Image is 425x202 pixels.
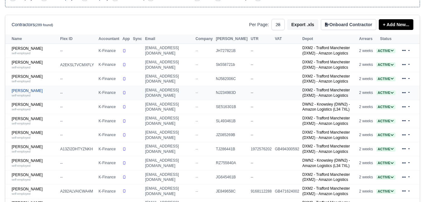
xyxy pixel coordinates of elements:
[358,142,375,156] td: 2 weeks
[302,144,350,154] a: DXM2 - Trafford Manchester (DXM2) - Amazon Logistics
[214,128,249,142] td: JZ085269B
[59,114,97,128] td: --
[301,34,357,44] th: Depot
[376,90,395,95] a: Active
[249,58,273,72] td: --
[249,128,273,142] td: --
[249,72,273,86] td: --
[12,173,57,182] a: [PERSON_NAME] self-employed
[12,89,57,98] a: [PERSON_NAME] self-employed
[376,175,395,179] a: Active
[12,117,57,126] a: [PERSON_NAME] self-employed
[249,44,273,58] td: --
[394,172,425,202] iframe: Chat Widget
[214,114,249,128] td: SL493461B
[214,142,249,156] td: TJ286441B
[358,114,375,128] td: 2 weeks
[196,189,198,193] span: --
[376,62,395,67] a: Active
[302,186,350,196] a: DXM2 - Trafford Manchester (DXM2) - Amazon Logistics
[376,77,395,81] a: Active
[376,189,395,194] span: Active
[302,60,350,70] a: DXM2 - Trafford Manchester (DXM2) - Amazon Logistics
[302,102,350,112] a: DWN2 - Knowsley (DWN2) - Amazon Logistics (L34 7XL)
[143,184,194,199] td: [EMAIL_ADDRESS][DOMAIN_NAME]
[143,58,194,72] td: [EMAIL_ADDRESS][DOMAIN_NAME]
[12,159,57,168] a: [PERSON_NAME] self-employed
[59,44,97,58] td: --
[376,161,395,165] a: Active
[358,44,375,58] td: 2 weeks
[143,86,194,100] td: [EMAIL_ADDRESS][DOMAIN_NAME]
[12,150,31,153] small: self-employed
[321,19,376,30] button: Onboard Contractor
[12,22,53,27] h6: Contractors
[143,128,194,142] td: [EMAIL_ADDRESS][DOMAIN_NAME]
[12,192,31,195] small: self-employed
[12,51,31,55] small: self-employed
[97,114,121,128] td: K-Finance
[214,34,249,44] th: [PERSON_NAME]
[376,49,395,53] a: Active
[214,100,249,114] td: SE516301B
[97,156,121,170] td: K-Finance
[214,156,249,170] td: RZ755840A
[249,156,273,170] td: --
[375,34,397,44] th: Status
[97,170,121,184] td: K-Finance
[97,34,121,44] th: Accountant
[143,34,194,44] th: Email
[302,88,350,98] a: DXM2 - Trafford Manchester (DXM2) - Amazon Logistics
[59,142,97,156] td: A13ZI2DHTYZNKH
[35,23,53,27] small: (289 found)
[143,142,194,156] td: [EMAIL_ADDRESS][DOMAIN_NAME]
[376,147,395,152] span: Active
[12,60,57,69] a: [PERSON_NAME] self-employed
[12,79,31,83] small: self-employed
[358,184,375,199] td: 2 weeks
[143,44,194,58] td: [EMAIL_ADDRESS][DOMAIN_NAME]
[214,86,249,100] td: NJ234983D
[143,114,194,128] td: [EMAIL_ADDRESS][DOMAIN_NAME]
[196,49,198,53] span: --
[376,133,395,137] a: Active
[97,142,121,156] td: K-Finance
[379,19,413,30] a: + Add New...
[12,107,31,111] small: self-employed
[302,46,350,55] a: DXM2 - Trafford Manchester (DXM2) - Amazon Logistics
[302,158,350,168] a: DWN2 - Knowsley (DWN2) - Amazon Logistics (L34 7XL)
[376,189,395,193] a: Active
[196,147,198,151] span: --
[273,184,301,199] td: GB471624002
[194,34,215,44] th: Company
[196,90,198,95] span: --
[214,184,249,199] td: JE849658C
[302,74,350,84] a: DXM2 - Trafford Manchester (DXM2) - Amazon Logistics
[196,62,198,67] span: --
[143,100,194,114] td: [EMAIL_ADDRESS][DOMAIN_NAME]
[59,156,97,170] td: --
[12,122,31,125] small: self-employed
[358,72,375,86] td: 2 weeks
[302,172,350,182] a: DXM2 - Trafford Manchester (DXM2) - Amazon Logistics
[249,184,273,199] td: 9168112288
[358,170,375,184] td: 2 weeks
[249,34,273,44] th: UTR
[196,105,198,109] span: --
[358,58,375,72] td: 2 weeks
[12,187,57,196] a: [PERSON_NAME] self-employed
[196,133,198,137] span: --
[59,184,97,199] td: A282ALVAICWA4M
[214,170,249,184] td: JG645461B
[12,164,31,167] small: self-employed
[12,178,31,181] small: self-employed
[59,128,97,142] td: --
